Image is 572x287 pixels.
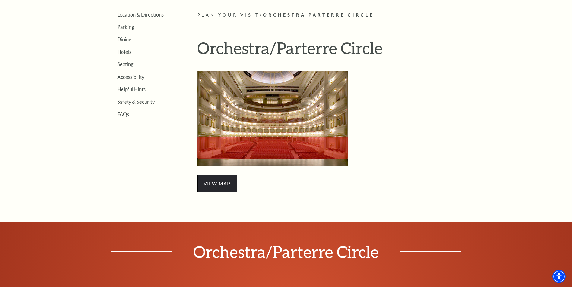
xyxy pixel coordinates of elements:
a: Parking [117,24,134,30]
img: Orchestra/Parterre Circle Seating Map [197,71,348,166]
a: Safety & Security [117,99,155,105]
a: FAQs [117,111,129,117]
a: Location & Directions [117,12,164,17]
a: Orchestra Parterre Map [197,115,348,122]
span: Orchestra/Parterre Circle [172,243,400,260]
a: Helpful Hints [117,86,146,92]
span: view map [197,175,237,192]
p: / [197,11,473,19]
a: Seating [117,61,133,67]
a: Accessibility [117,74,144,80]
div: Accessibility Menu [552,270,566,283]
a: Hotels [117,49,131,55]
a: view map [197,180,237,187]
span: Plan Your Visit [197,12,260,17]
a: Dining [117,36,131,42]
h1: Orchestra/Parterre Circle [197,38,473,63]
span: Orchestra Parterre Circle [263,12,374,17]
